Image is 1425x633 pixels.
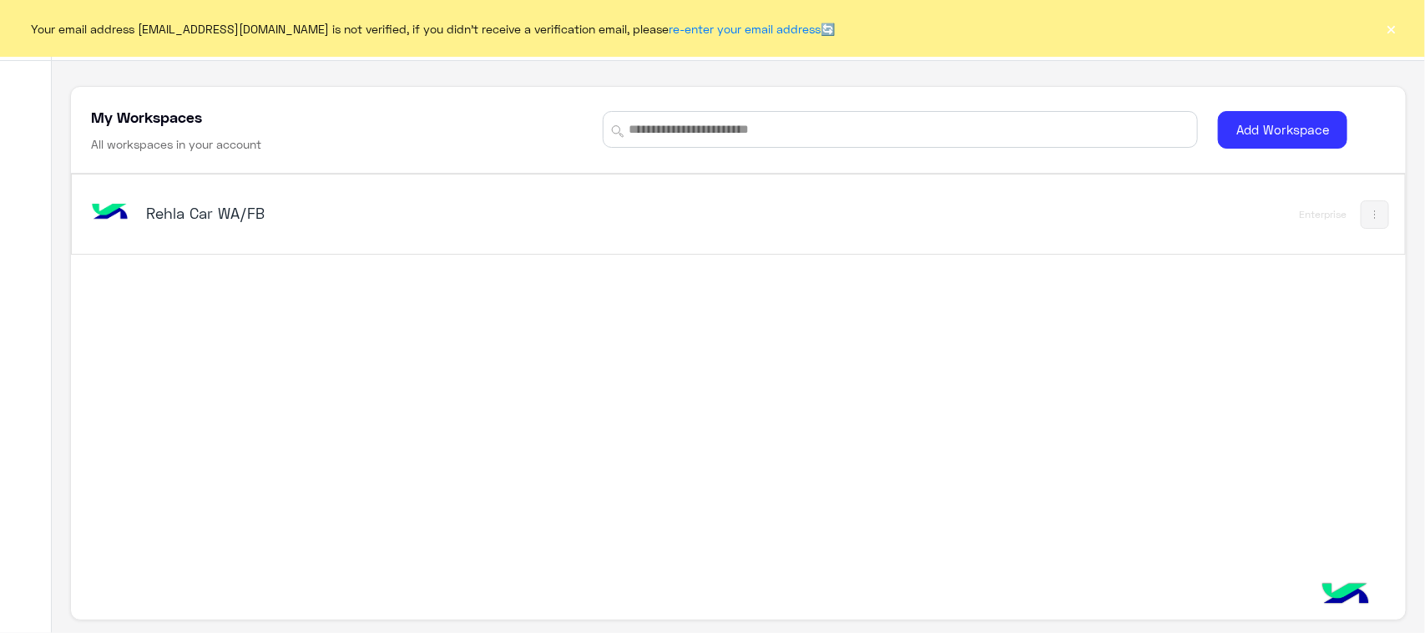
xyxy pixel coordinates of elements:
img: hulul-logo.png [1316,566,1375,625]
h5: Rehla Car WA/FB [146,203,614,223]
h5: My Workspaces [91,107,202,127]
div: Enterprise [1300,208,1347,221]
span: Your email address [EMAIL_ADDRESS][DOMAIN_NAME] is not verified, if you didn't receive a verifica... [32,20,836,38]
button: Add Workspace [1218,111,1347,149]
a: re-enter your email address [670,22,821,36]
h6: All workspaces in your account [91,136,261,153]
img: bot image [88,190,133,235]
button: × [1383,20,1400,37]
